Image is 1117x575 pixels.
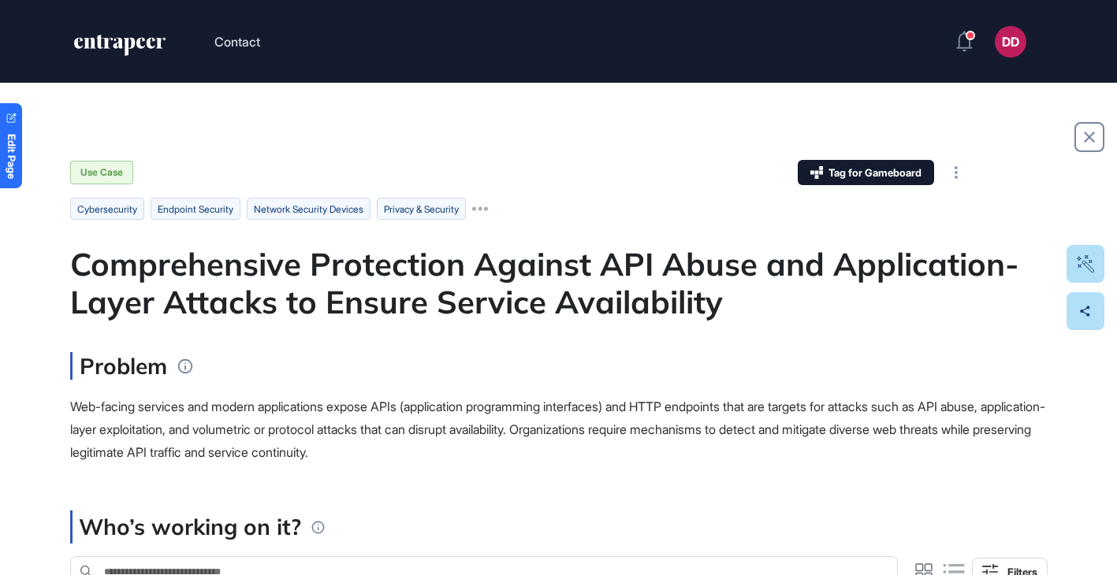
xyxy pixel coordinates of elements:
[995,26,1026,57] button: DD
[79,510,301,543] p: Who’s working on it?
[70,198,144,220] li: cybersecurity
[70,245,1048,321] div: Comprehensive Protection Against API Abuse and Application-Layer Attacks to Ensure Service Availa...
[70,399,1045,460] span: Web-facing services and modern applications expose APIs (application programming interfaces) and ...
[151,198,240,220] li: endpoint security
[214,32,260,52] button: Contact
[377,198,466,220] li: privacy & security
[6,134,17,179] span: Edit Page
[828,168,922,178] span: Tag for Gameboard
[70,352,167,380] h3: Problem
[247,198,370,220] li: network security devices
[73,35,167,61] a: entrapeer-logo
[70,161,133,184] div: Use Case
